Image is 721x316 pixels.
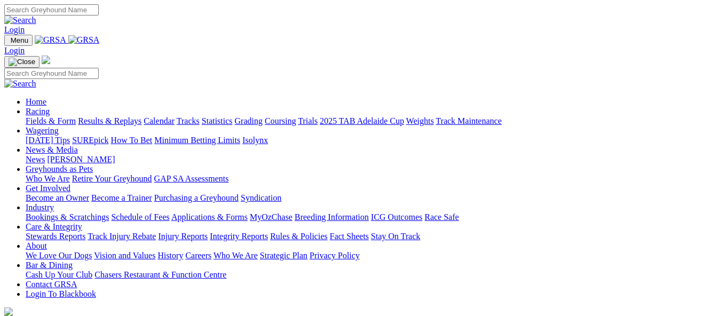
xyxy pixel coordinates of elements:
[72,174,152,183] a: Retire Your Greyhound
[26,280,77,289] a: Contact GRSA
[47,155,115,164] a: [PERSON_NAME]
[26,164,93,173] a: Greyhounds as Pets
[4,56,39,68] button: Toggle navigation
[26,232,85,241] a: Stewards Reports
[424,212,458,222] a: Race Safe
[26,155,717,164] div: News & Media
[26,251,717,260] div: About
[158,232,208,241] a: Injury Reports
[26,212,717,222] div: Industry
[26,251,92,260] a: We Love Our Dogs
[35,35,66,45] img: GRSA
[4,25,25,34] a: Login
[26,260,73,270] a: Bar & Dining
[26,289,96,298] a: Login To Blackbook
[26,155,45,164] a: News
[406,116,434,125] a: Weights
[298,116,318,125] a: Trials
[213,251,258,260] a: Who We Are
[157,251,183,260] a: History
[26,193,89,202] a: Become an Owner
[26,107,50,116] a: Racing
[4,4,99,15] input: Search
[4,68,99,79] input: Search
[42,56,50,64] img: logo-grsa-white.png
[26,232,717,241] div: Care & Integrity
[91,193,152,202] a: Become a Trainer
[185,251,211,260] a: Careers
[295,212,369,222] a: Breeding Information
[436,116,502,125] a: Track Maintenance
[4,79,36,89] img: Search
[26,270,92,279] a: Cash Up Your Club
[310,251,360,260] a: Privacy Policy
[26,136,717,145] div: Wagering
[26,212,109,222] a: Bookings & Scratchings
[26,241,47,250] a: About
[26,116,717,126] div: Racing
[26,126,59,135] a: Wagering
[320,116,404,125] a: 2025 TAB Adelaide Cup
[94,251,155,260] a: Vision and Values
[78,116,141,125] a: Results & Replays
[72,136,108,145] a: SUREpick
[88,232,156,241] a: Track Injury Rebate
[260,251,307,260] a: Strategic Plan
[26,222,82,231] a: Care & Integrity
[9,58,35,66] img: Close
[330,232,369,241] a: Fact Sheets
[4,307,13,316] img: logo-grsa-white.png
[111,136,153,145] a: How To Bet
[26,174,717,184] div: Greyhounds as Pets
[11,36,28,44] span: Menu
[154,136,240,145] a: Minimum Betting Limits
[235,116,263,125] a: Grading
[371,212,422,222] a: ICG Outcomes
[26,270,717,280] div: Bar & Dining
[26,174,70,183] a: Who We Are
[202,116,233,125] a: Statistics
[4,35,33,46] button: Toggle navigation
[371,232,420,241] a: Stay On Track
[144,116,175,125] a: Calendar
[94,270,226,279] a: Chasers Restaurant & Function Centre
[242,136,268,145] a: Isolynx
[177,116,200,125] a: Tracks
[26,116,76,125] a: Fields & Form
[111,212,169,222] a: Schedule of Fees
[26,193,717,203] div: Get Involved
[68,35,100,45] img: GRSA
[26,184,70,193] a: Get Involved
[270,232,328,241] a: Rules & Policies
[265,116,296,125] a: Coursing
[26,136,70,145] a: [DATE] Tips
[250,212,292,222] a: MyOzChase
[4,46,25,55] a: Login
[154,193,239,202] a: Purchasing a Greyhound
[241,193,281,202] a: Syndication
[4,15,36,25] img: Search
[26,97,46,106] a: Home
[26,145,78,154] a: News & Media
[26,203,54,212] a: Industry
[154,174,229,183] a: GAP SA Assessments
[171,212,248,222] a: Applications & Forms
[210,232,268,241] a: Integrity Reports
